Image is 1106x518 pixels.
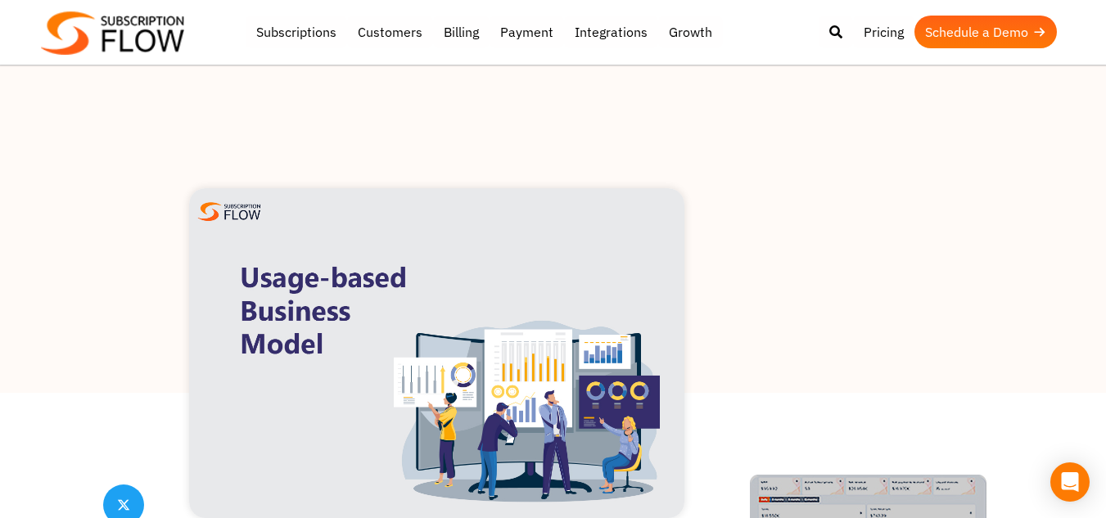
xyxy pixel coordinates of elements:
[490,16,564,48] a: Payment
[246,16,347,48] a: Subscriptions
[189,188,684,518] img: Usage based business model
[853,16,914,48] a: Pricing
[433,16,490,48] a: Billing
[658,16,723,48] a: Growth
[1050,462,1090,502] div: Open Intercom Messenger
[41,11,184,55] img: Subscriptionflow
[347,16,433,48] a: Customers
[914,16,1057,48] a: Schedule a Demo
[564,16,658,48] a: Integrations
